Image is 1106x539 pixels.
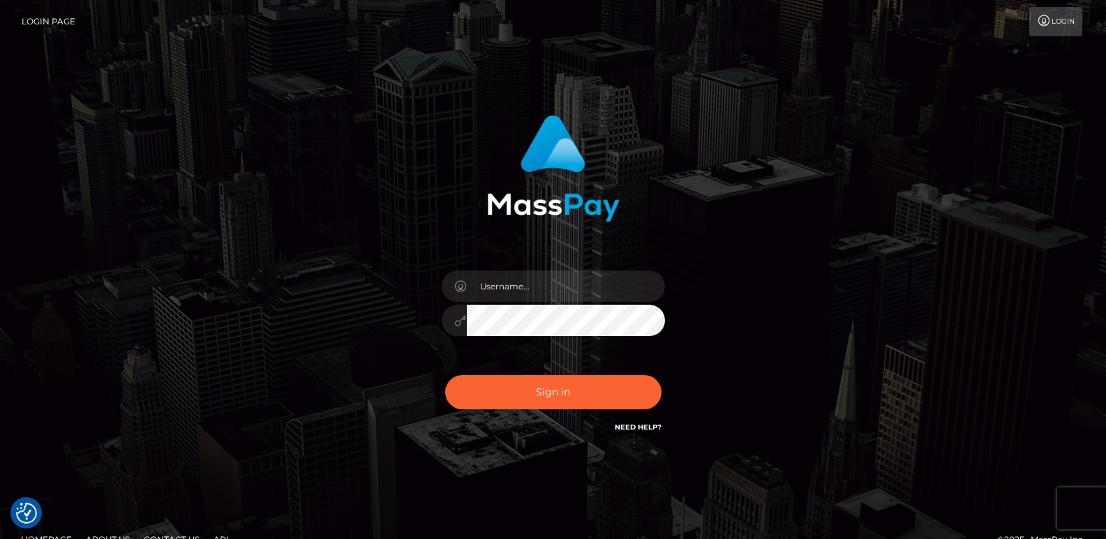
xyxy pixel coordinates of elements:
a: Login Page [22,7,75,36]
img: MassPay Login [487,115,620,222]
input: Username... [467,271,665,302]
a: Need Help? [615,423,662,432]
button: Consent Preferences [16,503,37,524]
button: Sign in [445,375,662,409]
img: Revisit consent button [16,503,37,524]
a: Login [1029,7,1082,36]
